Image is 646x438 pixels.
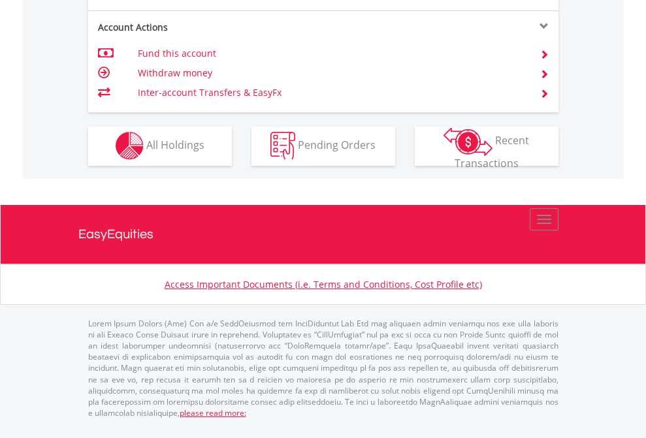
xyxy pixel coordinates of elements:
[270,132,295,160] img: pending_instructions-wht.png
[455,133,530,170] span: Recent Transactions
[138,44,524,63] td: Fund this account
[444,127,493,156] img: transactions-zar-wht.png
[165,278,482,290] a: Access Important Documents (i.e. Terms and Conditions, Cost Profile etc)
[78,205,568,264] a: EasyEquities
[146,138,204,152] span: All Holdings
[415,127,558,166] button: Recent Transactions
[88,318,558,418] p: Lorem Ipsum Dolors (Ame) Con a/e SeddOeiusmod tem InciDiduntut Lab Etd mag aliquaen admin veniamq...
[138,63,524,83] td: Withdraw money
[298,138,376,152] span: Pending Orders
[88,21,323,34] div: Account Actions
[251,127,395,166] button: Pending Orders
[88,127,232,166] button: All Holdings
[180,407,246,418] a: please read more:
[138,83,524,102] td: Inter-account Transfers & EasyFx
[116,132,144,160] img: holdings-wht.png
